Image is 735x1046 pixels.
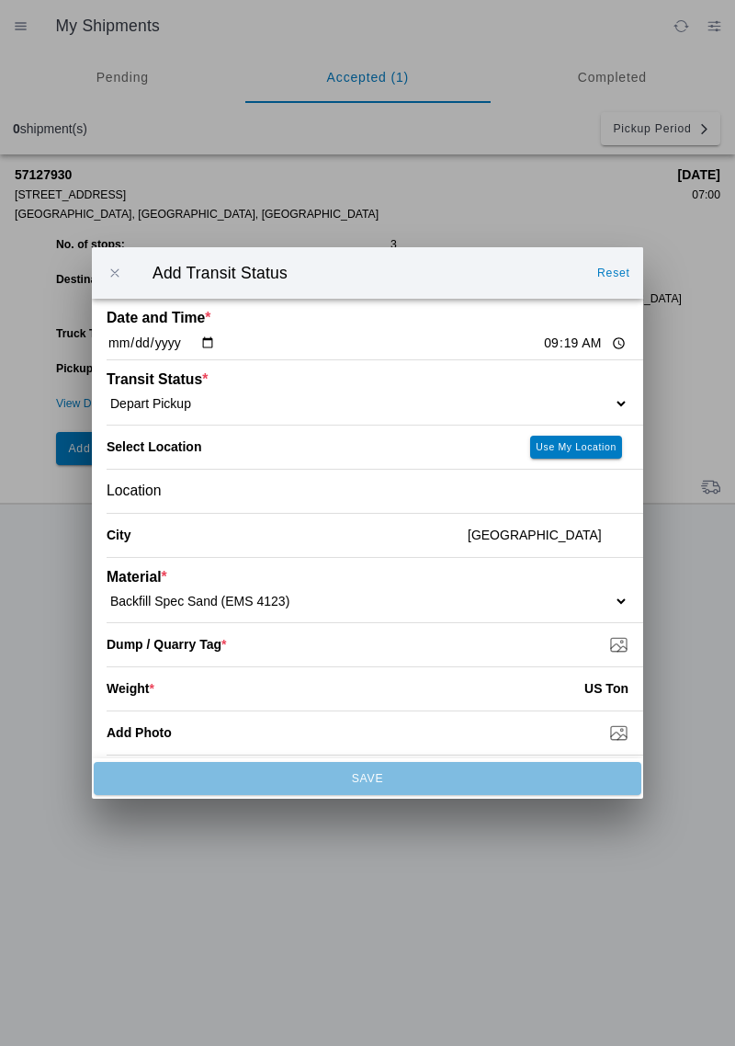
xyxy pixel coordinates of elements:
[530,436,622,459] ion-button: Use My Location
[584,681,628,696] ion-label: US Ton
[107,439,201,454] label: Select Location
[107,483,162,499] span: Location
[107,371,498,388] ion-label: Transit Status
[107,681,154,696] ion-label: Weight
[107,310,498,326] ion-label: Date and Time
[107,528,453,542] ion-label: City
[590,258,638,288] ion-button: Reset
[107,569,498,586] ion-label: Material
[134,264,588,283] ion-title: Add Transit Status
